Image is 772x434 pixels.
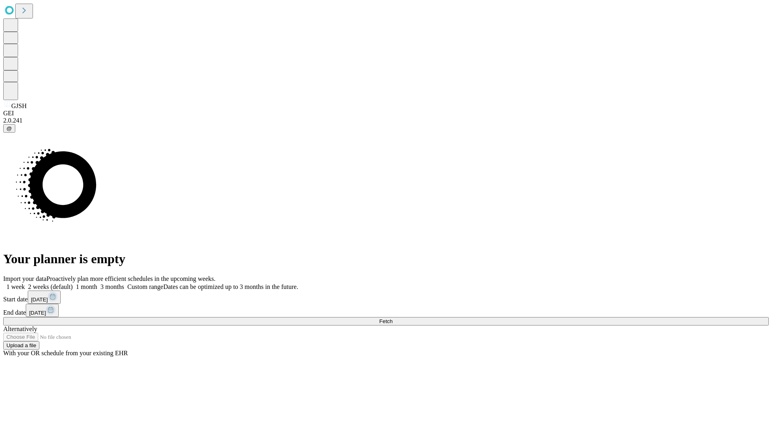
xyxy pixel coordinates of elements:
div: End date [3,304,769,317]
span: @ [6,125,12,131]
span: Proactively plan more efficient schedules in the upcoming weeks. [47,275,216,282]
span: Dates can be optimized up to 3 months in the future. [163,283,298,290]
button: [DATE] [26,304,59,317]
div: GEI [3,110,769,117]
button: [DATE] [28,291,61,304]
div: 2.0.241 [3,117,769,124]
span: 3 months [101,283,124,290]
button: @ [3,124,15,133]
span: GJSH [11,102,27,109]
span: 2 weeks (default) [28,283,73,290]
span: With your OR schedule from your existing EHR [3,350,128,356]
span: Alternatively [3,325,37,332]
div: Start date [3,291,769,304]
span: [DATE] [31,297,48,303]
button: Upload a file [3,341,39,350]
span: 1 week [6,283,25,290]
button: Fetch [3,317,769,325]
span: Fetch [379,318,392,324]
span: 1 month [76,283,97,290]
h1: Your planner is empty [3,252,769,266]
span: Import your data [3,275,47,282]
span: Custom range [127,283,163,290]
span: [DATE] [29,310,46,316]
